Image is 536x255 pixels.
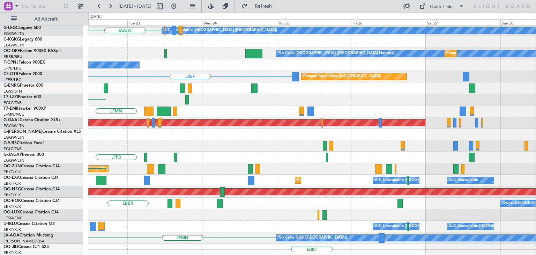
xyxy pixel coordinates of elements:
div: Tue 23 [127,19,202,25]
span: OO-LXA [3,176,20,180]
span: CS-DTR [3,72,18,76]
a: EBKT/KJK [3,169,21,175]
div: Planned Maint Kortrijk-[GEOGRAPHIC_DATA] [297,175,378,185]
a: OO-ZUNCessna Citation CJ4 [3,164,60,168]
div: Thu 25 [277,19,351,25]
span: OO-GPE [3,49,20,53]
a: OO-JIDCessna CJ1 525 [3,245,49,249]
div: Sat 27 [426,19,500,25]
a: EGGW/LTN [3,135,24,140]
a: EGGW/LTN [3,31,24,36]
button: All Aircraft [8,14,76,25]
button: Quick Links [416,1,468,12]
a: OO-GPEFalcon 900EX EASy II [3,49,61,53]
span: LX-AOA [3,233,20,238]
a: OO-LXACessna Citation CJ4 [3,176,59,180]
a: G-ENRGPraetor 600 [3,83,43,88]
span: [DATE] - [DATE] [119,3,151,9]
a: G-JAGAPhenom 300 [3,153,44,157]
a: [PERSON_NAME]/QSA [3,239,45,244]
div: Quick Links [430,3,454,10]
a: EBKT/KJK [3,192,21,198]
span: OO-LUX [3,210,20,214]
a: LX-AOACitation Mustang [3,233,53,238]
a: EGLF/FAB [3,146,22,152]
span: T7-EMI [3,107,17,111]
span: G-[PERSON_NAME] [3,130,42,134]
a: EBKT/KJK [3,181,21,186]
a: LFPB/LBG [3,66,22,71]
a: T7-LZZIPraetor 600 [3,95,41,99]
span: Refresh [249,4,278,9]
div: A/C Unavailable [GEOGRAPHIC_DATA] ([GEOGRAPHIC_DATA]) [164,25,277,36]
div: Fri 26 [351,19,426,25]
span: OO-ZUN [3,164,21,168]
a: OO-ROKCessna Citation CJ4 [3,199,60,203]
a: LFMN/NCE [3,112,24,117]
div: Mon 22 [53,19,127,25]
div: A/C Unavailable [GEOGRAPHIC_DATA] ([GEOGRAPHIC_DATA] National) [375,175,505,185]
a: G-SIRSCitation Excel [3,141,44,145]
span: F-GPNJ [3,60,18,65]
a: EBKT/KJK [3,204,21,209]
a: EBBR/BRU [3,54,22,59]
a: LFSN/ENC [3,216,23,221]
span: G-SIRS [3,141,17,145]
a: G-LEGCLegacy 600 [3,26,41,30]
a: T7-EMIHawker 900XP [3,107,46,111]
button: Refresh [238,1,280,12]
div: Wed 24 [202,19,277,25]
a: EGGW/LTN [3,123,24,129]
a: G-GAALCessna Citation XLS+ [3,118,61,122]
a: G-[PERSON_NAME]Cessna Citation XLS [3,130,81,134]
span: G-LEGC [3,26,18,30]
span: G-JAGA [3,153,20,157]
span: G-GAAL [3,118,20,122]
span: G-KGKG [3,37,20,42]
span: T7-LZZI [3,95,18,99]
a: D-IBLUCessna Citation M2 [3,222,55,226]
span: All Aircraft [18,17,74,22]
a: EGGW/LTN [3,43,24,48]
a: OO-LUXCessna Citation CJ4 [3,210,59,214]
div: [DATE] [90,14,102,20]
input: Trip Number [21,1,61,12]
a: G-KGKGLegacy 600 [3,37,42,42]
a: OO-NSGCessna Citation CJ4 [3,187,60,191]
a: F-GPNJFalcon 900EX [3,60,45,65]
div: No Crew Nice ([GEOGRAPHIC_DATA]) [278,233,347,243]
div: A/C Unavailable [449,175,478,185]
a: EBKT/KJK [3,227,21,232]
span: D-IBLU [3,222,17,226]
span: G-ENRG [3,83,20,88]
a: EGLF/FAB [3,100,22,105]
a: CS-DTRFalcon 2000 [3,72,42,76]
div: No Crew [GEOGRAPHIC_DATA] ([GEOGRAPHIC_DATA] National) [278,48,395,59]
span: OO-JID [3,245,18,249]
a: LFPB/LBG [3,77,22,82]
span: OO-NSG [3,187,21,191]
div: A/C Unavailable [GEOGRAPHIC_DATA] ([GEOGRAPHIC_DATA] National) [375,221,505,232]
span: OO-ROK [3,199,21,203]
a: EGGW/LTN [3,158,24,163]
a: EGSS/STN [3,89,22,94]
div: Planned Maint Nice ([GEOGRAPHIC_DATA]) [303,71,381,82]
